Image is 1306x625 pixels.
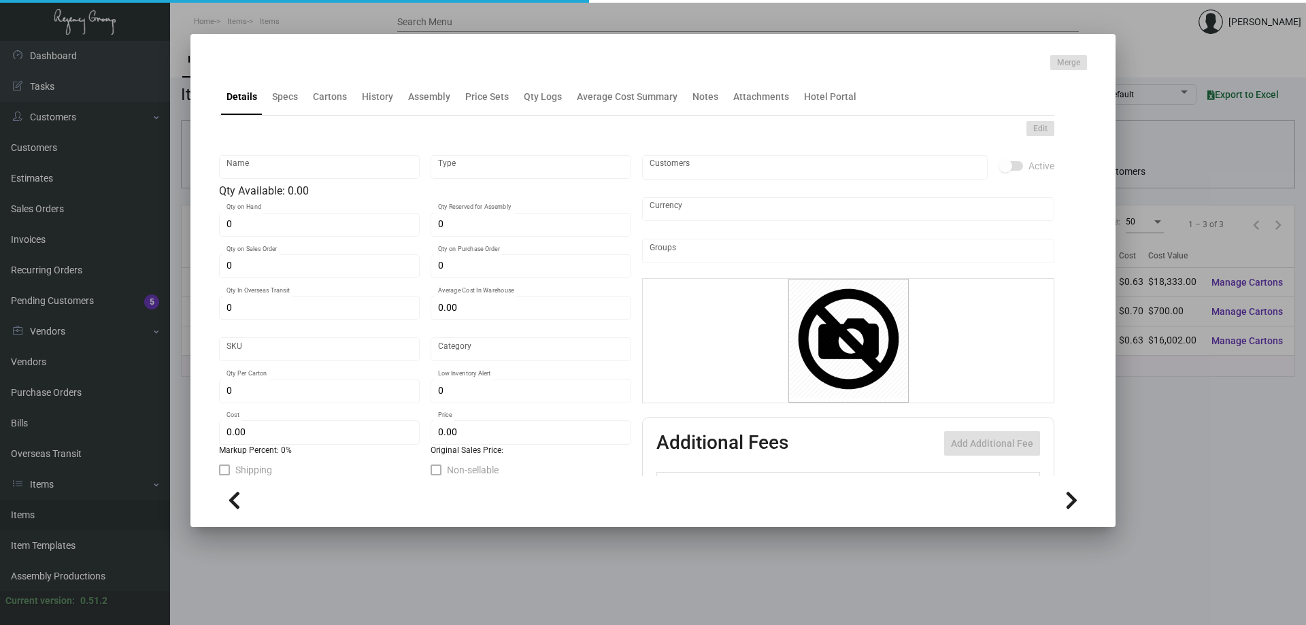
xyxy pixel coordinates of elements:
div: Assembly [408,90,450,104]
div: 0.51.2 [80,594,107,608]
button: Add Additional Fee [944,431,1040,456]
button: Merge [1050,55,1087,70]
span: Active [1028,158,1054,174]
div: Specs [272,90,298,104]
button: Edit [1026,121,1054,136]
h2: Additional Fees [656,431,788,456]
input: Add new.. [650,162,981,173]
div: Qty Logs [524,90,562,104]
div: Details [227,90,257,104]
th: Price type [962,473,1024,496]
div: Cartons [313,90,347,104]
span: Add Additional Fee [951,438,1033,449]
div: Attachments [733,90,789,104]
th: Cost [850,473,906,496]
span: Shipping [235,462,272,478]
div: Notes [692,90,718,104]
span: Edit [1033,123,1048,135]
th: Type [698,473,850,496]
div: Price Sets [465,90,509,104]
div: Hotel Portal [804,90,856,104]
th: Price [907,473,962,496]
input: Add new.. [650,246,1048,256]
div: Current version: [5,594,75,608]
span: Merge [1057,57,1080,69]
th: Active [657,473,699,496]
div: History [362,90,393,104]
span: Non-sellable [447,462,499,478]
div: Qty Available: 0.00 [219,183,631,199]
div: Average Cost Summary [577,90,677,104]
